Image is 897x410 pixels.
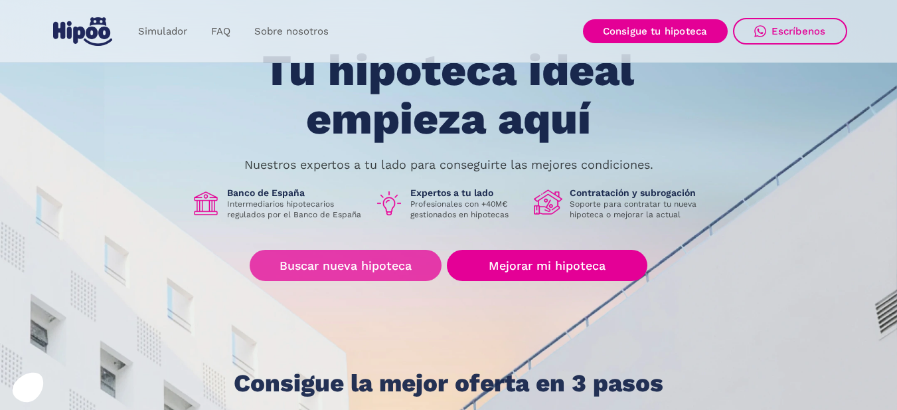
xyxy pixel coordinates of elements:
p: Profesionales con +40M€ gestionados en hipotecas [410,199,523,220]
a: Buscar nueva hipoteca [250,250,442,281]
h1: Consigue la mejor oferta en 3 pasos [234,370,663,397]
a: Consigue tu hipoteca [583,19,728,43]
a: home [50,12,116,51]
a: Escríbenos [733,18,847,45]
p: Soporte para contratar tu nueva hipoteca o mejorar la actual [570,199,706,220]
a: Sobre nosotros [242,19,341,45]
h1: Banco de España [227,187,364,199]
h1: Tu hipoteca ideal empieza aquí [197,47,700,143]
a: Mejorar mi hipoteca [447,250,647,281]
a: FAQ [199,19,242,45]
div: Escríbenos [772,25,826,37]
p: Intermediarios hipotecarios regulados por el Banco de España [227,199,364,220]
h1: Contratación y subrogación [570,187,706,199]
p: Nuestros expertos a tu lado para conseguirte las mejores condiciones. [244,159,653,170]
a: Simulador [126,19,199,45]
h1: Expertos a tu lado [410,187,523,199]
